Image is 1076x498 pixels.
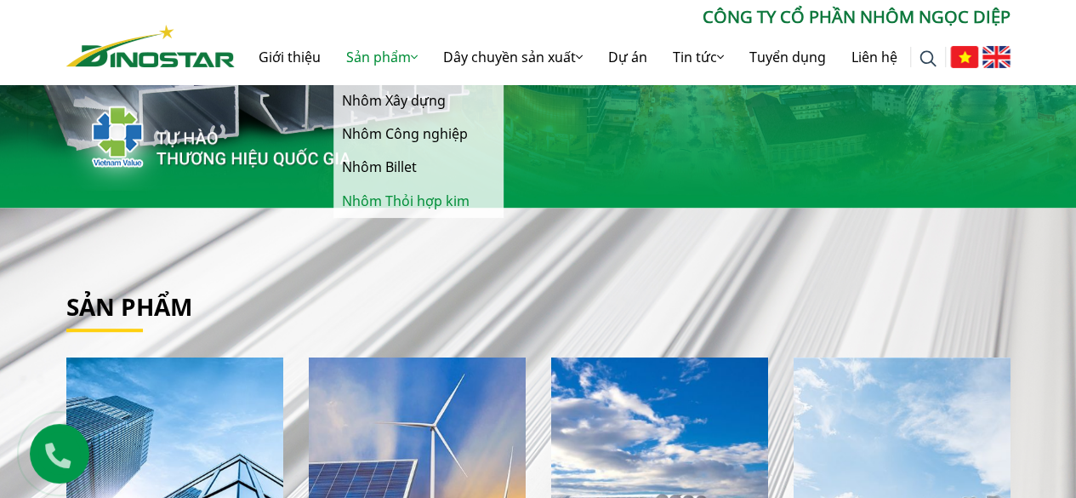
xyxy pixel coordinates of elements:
a: Nhôm Xây dựng [333,84,504,117]
a: Nhôm Công nghiệp [333,117,504,151]
img: Nhôm Dinostar [66,25,235,67]
a: Tuyển dụng [737,30,839,84]
a: Sản phẩm [66,290,192,323]
a: Nhôm Dinostar [66,21,235,66]
a: Nhôm Billet [333,151,504,184]
img: English [982,46,1011,68]
a: Nhôm Thỏi hợp kim [333,185,504,218]
a: Giới thiệu [246,30,333,84]
p: CÔNG TY CỔ PHẦN NHÔM NGỌC DIỆP [235,4,1011,30]
a: Liên hệ [839,30,910,84]
a: Sản phẩm [333,30,430,84]
a: Dự án [595,30,660,84]
img: Tiếng Việt [950,46,978,68]
a: Tin tức [660,30,737,84]
a: Dây chuyền sản xuất [430,30,595,84]
img: thqg [41,75,354,191]
img: search [919,50,937,67]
